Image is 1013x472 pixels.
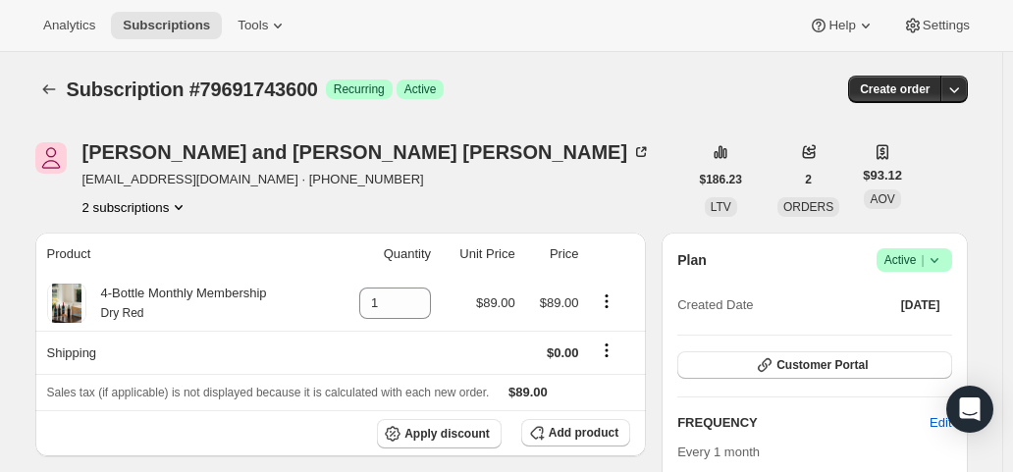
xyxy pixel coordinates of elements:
button: 2 [793,166,824,193]
span: Todd and Becky Birdwell [35,142,67,174]
th: Unit Price [437,233,521,276]
th: Quantity [333,233,437,276]
div: 4-Bottle Monthly Membership [86,284,267,323]
button: Product actions [591,290,622,312]
span: [DATE] [901,297,940,313]
span: LTV [711,200,731,214]
button: Tools [226,12,299,39]
span: Tools [238,18,268,33]
span: Settings [923,18,970,33]
h2: Plan [677,250,707,270]
span: Create order [860,81,930,97]
span: Active [404,81,437,97]
span: Customer Portal [776,357,868,373]
span: Analytics [43,18,95,33]
button: Subscriptions [35,76,63,103]
button: [DATE] [889,291,952,319]
button: Subscriptions [111,12,222,39]
span: $89.00 [476,295,515,310]
span: ORDERS [783,200,833,214]
span: Apply discount [404,426,490,442]
th: Price [521,233,585,276]
span: [EMAIL_ADDRESS][DOMAIN_NAME] · [PHONE_NUMBER] [82,170,652,189]
span: Help [828,18,855,33]
span: Active [884,250,944,270]
span: $89.00 [508,385,548,399]
div: Open Intercom Messenger [946,386,993,433]
th: Product [35,233,333,276]
button: Customer Portal [677,351,951,379]
span: AOV [870,192,894,206]
span: Created Date [677,295,753,315]
span: $0.00 [547,345,579,360]
button: $186.23 [688,166,754,193]
h2: FREQUENCY [677,413,930,433]
button: Add product [521,419,630,446]
button: Product actions [82,197,189,217]
span: $93.12 [863,166,902,185]
span: Add product [549,425,618,441]
span: Every 1 month [677,445,760,459]
th: Shipping [35,331,333,374]
span: $186.23 [700,172,742,187]
small: Dry Red [101,306,144,320]
button: Analytics [31,12,107,39]
span: $89.00 [540,295,579,310]
button: Shipping actions [591,340,622,361]
span: Sales tax (if applicable) is not displayed because it is calculated with each new order. [47,386,490,399]
button: Settings [891,12,982,39]
button: Create order [848,76,941,103]
span: 2 [805,172,812,187]
span: Subscriptions [123,18,210,33]
button: Apply discount [377,419,502,448]
div: [PERSON_NAME] and [PERSON_NAME] [PERSON_NAME] [82,142,652,162]
span: Edit [930,413,951,433]
span: Recurring [334,81,385,97]
span: Subscription #79691743600 [67,79,318,100]
button: Help [797,12,886,39]
button: Edit [918,407,963,439]
span: | [921,252,924,268]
